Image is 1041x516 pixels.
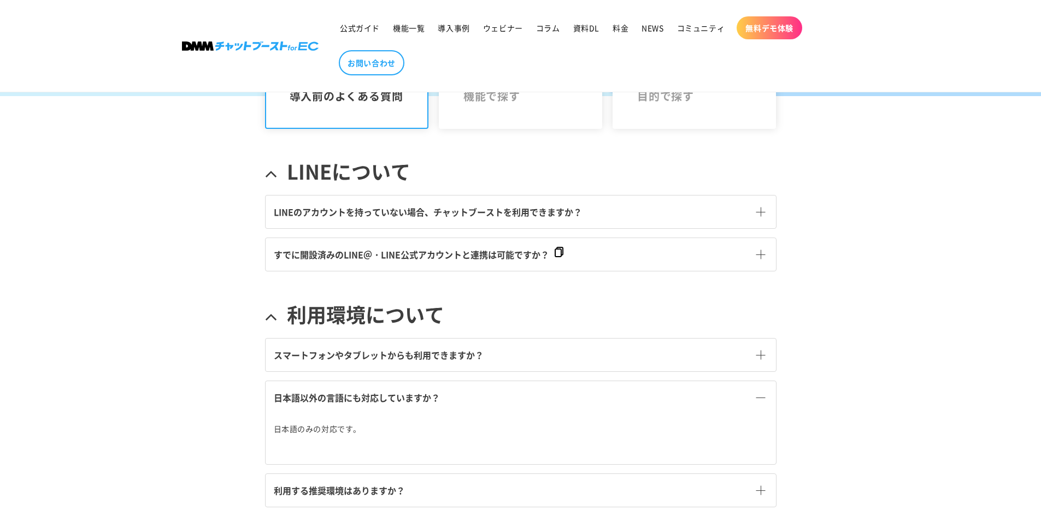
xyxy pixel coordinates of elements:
[737,16,802,39] a: 無料デモ体験
[333,16,386,39] a: 公式ガイド
[613,23,628,33] span: 料金
[265,63,429,129] a: 導入前のよくある質問
[463,90,578,103] span: 機能で探す
[536,23,560,33] span: コラム
[613,63,777,129] a: 目的で探す
[340,23,380,33] span: 公式ガイド
[393,23,425,33] span: 機能一覧
[431,16,476,39] a: 導入事例
[290,90,404,103] span: 導入前のよくある質問
[274,391,440,404] span: 日本語以外の言語にも対応していますか？
[567,16,606,39] a: 資料DL
[274,484,405,497] span: 利用する推奨環境はありますか？
[339,50,404,75] a: お問い合わせ
[573,23,599,33] span: 資料DL
[274,248,549,261] span: すでに開設済みのLINE＠・LINE公式アカウントと連携は可能ですか？
[677,23,725,33] span: コミュニティ
[386,16,431,39] a: 機能一覧
[642,23,663,33] span: NEWS
[266,339,776,371] a: スマートフォンやタブレットからも利用できますか？
[483,23,523,33] span: ウェビナー
[274,205,582,218] span: LINEのアカウントを持っていない場合、チャットブーストを利用できますか？
[265,290,777,338] a: 利用環境について
[265,147,777,195] a: LINEについて
[606,16,635,39] a: 料金
[745,23,793,33] span: 無料デモ体験
[274,422,766,435] p: 日本語のみの対応です。
[637,90,752,103] span: 目的で探す
[438,23,469,33] span: 導入事例
[266,381,776,414] a: 日本語以外の言語にも対応していますか？
[182,41,319,51] img: 株式会社DMM Boost
[287,158,410,184] span: LINEについて
[266,238,776,271] a: すでに開設済みのLINE＠・LINE公式アカウントと連携は可能ですか？
[348,58,396,68] span: お問い合わせ
[477,16,530,39] a: ウェビナー
[266,474,776,507] a: 利用する推奨環境はありますか？
[287,301,444,327] span: 利用環境について
[671,16,732,39] a: コミュニティ
[274,348,484,361] span: スマートフォンやタブレットからも利用できますか？
[530,16,567,39] a: コラム
[266,195,776,228] a: LINEのアカウントを持っていない場合、チャットブーストを利用できますか？
[439,63,603,129] a: 機能で探す
[635,16,670,39] a: NEWS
